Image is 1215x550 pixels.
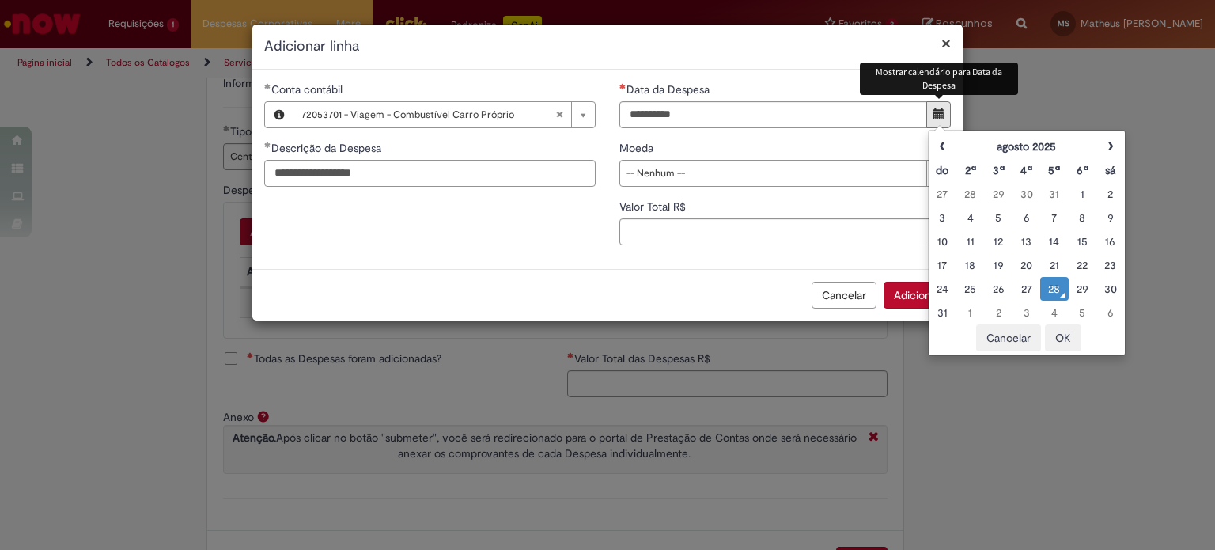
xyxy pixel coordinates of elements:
[1073,257,1092,273] div: 22 August 2025 Friday
[933,257,952,273] div: 17 August 2025 Sunday
[929,158,956,182] th: Domingo
[960,281,980,297] div: 25 August 2025 Monday
[1044,305,1064,321] div: 04 September 2025 Thursday
[626,82,713,97] span: Data da Despesa
[1073,281,1092,297] div: 29 August 2025 Friday
[264,142,271,148] span: Obrigatório Preenchido
[1040,158,1068,182] th: Quinta-feira
[960,257,980,273] div: 18 August 2025 Monday
[1016,305,1036,321] div: 03 September 2025 Wednesday
[1012,158,1040,182] th: Quarta-feira
[1073,186,1092,202] div: 01 August 2025 Friday
[1096,135,1124,158] th: Próximo mês
[956,135,1096,158] th: agosto 2025. Alternar mês
[271,82,346,97] span: Necessários - Conta contábil
[293,102,595,127] a: 72053701 - Viagem - Combustível Carro PróprioLimpar campo Conta contábil
[619,141,657,155] span: Moeda
[1016,281,1036,297] div: 27 August 2025 Wednesday
[984,158,1012,182] th: Terça-feira
[1100,186,1120,202] div: 02 August 2025 Saturday
[988,186,1008,202] div: 29 July 2025 Tuesday
[1016,210,1036,226] div: 06 August 2025 Wednesday
[976,324,1041,351] button: Cancelar
[1044,233,1064,249] div: 14 August 2025 Thursday
[626,161,918,186] span: -- Nenhum --
[1100,210,1120,226] div: 09 August 2025 Saturday
[271,141,384,155] span: Descrição da Despesa
[619,218,951,245] input: Valor Total R$
[619,101,927,128] input: Data da Despesa
[1073,210,1092,226] div: 08 August 2025 Friday
[1016,233,1036,249] div: 13 August 2025 Wednesday
[1096,158,1124,182] th: Sábado
[933,186,952,202] div: 27 July 2025 Sunday
[988,257,1008,273] div: 19 August 2025 Tuesday
[956,158,984,182] th: Segunda-feira
[1016,257,1036,273] div: 20 August 2025 Wednesday
[1044,281,1064,297] div: O seletor de data foi aberto.28 August 2025 Thursday
[1044,210,1064,226] div: 07 August 2025 Thursday
[547,102,571,127] abbr: Limpar campo Conta contábil
[812,282,876,309] button: Cancelar
[988,305,1008,321] div: 02 September 2025 Tuesday
[933,305,952,321] div: 31 August 2025 Sunday
[933,210,952,226] div: 03 August 2025 Sunday
[933,281,952,297] div: 24 August 2025 Sunday
[1044,257,1064,273] div: 21 August 2025 Thursday
[929,135,956,158] th: Mês anterior
[960,210,980,226] div: 04 August 2025 Monday
[941,35,951,51] button: Fechar modal
[1044,186,1064,202] div: 31 July 2025 Thursday
[1073,233,1092,249] div: 15 August 2025 Friday
[619,199,689,214] span: Valor Total R$
[264,160,596,187] input: Descrição da Despesa
[928,130,1126,356] div: Escolher data
[1100,281,1120,297] div: 30 August 2025 Saturday
[619,83,626,89] span: Necessários
[1016,186,1036,202] div: 30 July 2025 Wednesday
[884,282,951,309] button: Adicionar
[960,233,980,249] div: 11 August 2025 Monday
[933,233,952,249] div: 10 August 2025 Sunday
[301,102,555,127] span: 72053701 - Viagem - Combustível Carro Próprio
[988,233,1008,249] div: 12 August 2025 Tuesday
[264,36,951,57] h2: Adicionar linha
[1100,305,1120,321] div: 06 September 2025 Saturday
[926,101,951,128] button: Mostrar calendário para Data da Despesa
[988,210,1008,226] div: 05 August 2025 Tuesday
[1069,158,1096,182] th: Sexta-feira
[960,186,980,202] div: 28 July 2025 Monday
[264,83,271,89] span: Obrigatório Preenchido
[265,102,293,127] button: Conta contábil, Visualizar este registro 72053701 - Viagem - Combustível Carro Próprio
[960,305,980,321] div: 01 September 2025 Monday
[1100,257,1120,273] div: 23 August 2025 Saturday
[860,63,1018,94] div: Mostrar calendário para Data da Despesa
[988,281,1008,297] div: 26 August 2025 Tuesday
[1073,305,1092,321] div: 05 September 2025 Friday
[1100,233,1120,249] div: 16 August 2025 Saturday
[1045,324,1081,351] button: OK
